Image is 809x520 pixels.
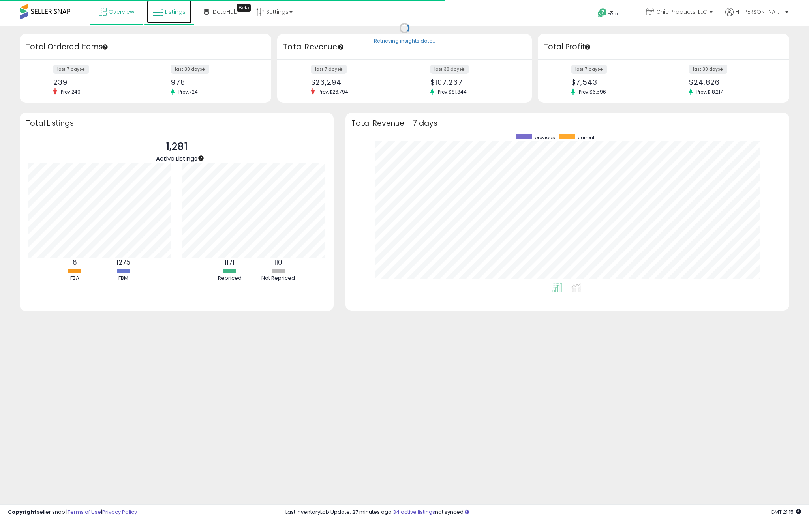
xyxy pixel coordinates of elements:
div: Tooltip anchor [337,43,344,51]
div: Tooltip anchor [237,4,251,12]
span: previous [535,134,555,141]
span: Chic Products, LLC [656,8,707,16]
span: Listings [165,8,186,16]
span: DataHub [213,8,238,16]
span: Help [607,10,618,17]
label: last 7 days [53,65,89,74]
span: Prev: $6,596 [575,88,610,95]
label: last 30 days [171,65,209,74]
h3: Total Profit [544,41,783,52]
a: Hi [PERSON_NAME] [725,8,788,26]
b: 1171 [225,258,235,267]
span: current [578,134,595,141]
div: Tooltip anchor [584,43,591,51]
div: $24,826 [689,78,775,86]
a: Help [591,2,633,26]
div: Retrieving insights data.. [374,38,435,45]
div: FBA [51,275,99,282]
span: Prev: 249 [57,88,84,95]
i: Get Help [597,8,607,18]
span: Prev: $81,844 [434,88,471,95]
span: Prev: 724 [175,88,202,95]
span: Prev: $18,217 [693,88,727,95]
div: FBM [100,275,147,282]
b: 6 [73,258,77,267]
div: Repriced [206,275,253,282]
label: last 30 days [430,65,469,74]
span: Hi [PERSON_NAME] [736,8,783,16]
div: $26,294 [311,78,399,86]
b: 1275 [116,258,130,267]
h3: Total Revenue - 7 days [351,120,783,126]
b: 110 [274,258,282,267]
label: last 30 days [689,65,727,74]
h3: Total Listings [26,120,328,126]
label: last 7 days [311,65,347,74]
label: last 7 days [571,65,607,74]
h3: Total Ordered Items [26,41,265,52]
div: 239 [53,78,140,86]
div: Tooltip anchor [101,43,109,51]
p: 1,281 [156,139,197,154]
div: 978 [171,78,257,86]
div: Tooltip anchor [197,155,205,162]
div: $7,543 [571,78,658,86]
span: Overview [109,8,134,16]
h3: Total Revenue [283,41,526,52]
div: Not Repriced [255,275,302,282]
span: Prev: $26,794 [315,88,352,95]
div: $107,267 [430,78,518,86]
span: Active Listings [156,154,197,163]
